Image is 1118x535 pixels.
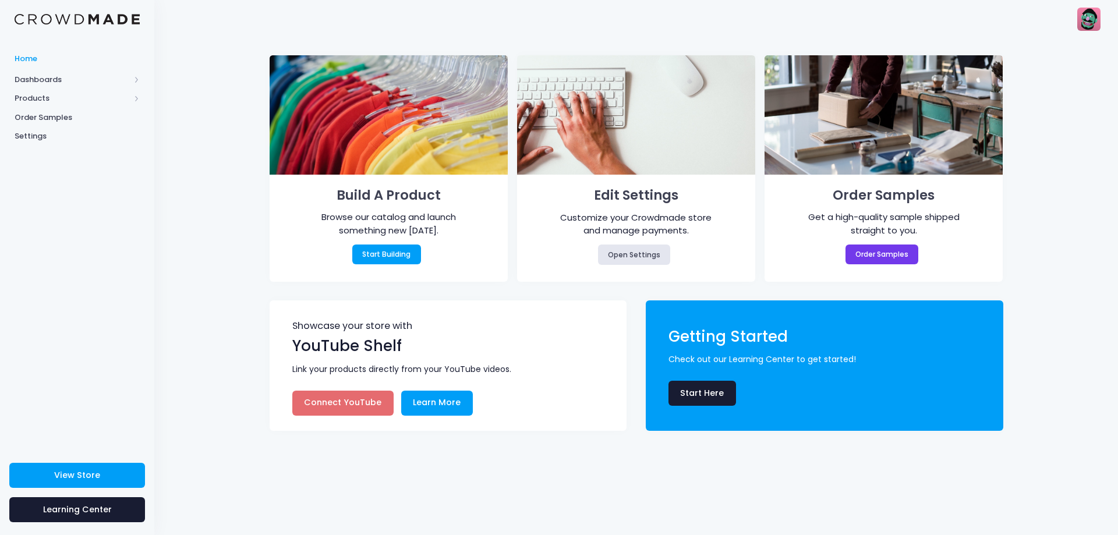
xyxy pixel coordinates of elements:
[668,353,986,366] span: Check out our Learning Center to get started!
[845,245,919,264] a: Order Samples
[292,391,394,416] a: Connect YouTube
[801,211,967,237] div: Get a high-quality sample shipped straight to you.
[15,74,130,86] span: Dashboards
[9,463,145,488] a: View Store
[43,504,112,515] span: Learning Center
[553,211,720,238] div: Customize your Crowdmade store and manage payments.
[292,363,610,375] span: Link your products directly from your YouTube videos.
[9,497,145,522] a: Learning Center
[352,245,421,264] a: Start Building
[15,112,140,123] span: Order Samples
[15,14,140,25] img: Logo
[292,321,606,335] span: Showcase your store with
[598,245,671,264] a: Open Settings
[15,93,130,104] span: Products
[15,130,140,142] span: Settings
[401,391,473,416] a: Learn More
[305,211,472,237] div: Browse our catalog and launch something new [DATE].
[668,381,736,406] a: Start Here
[1077,8,1101,31] img: User
[15,53,140,65] span: Home
[54,469,100,481] span: View Store
[292,335,402,356] span: YouTube Shelf
[668,326,788,347] span: Getting Started
[782,184,986,207] h1: Order Samples
[286,184,491,207] h1: Build A Product
[534,184,738,207] h1: Edit Settings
